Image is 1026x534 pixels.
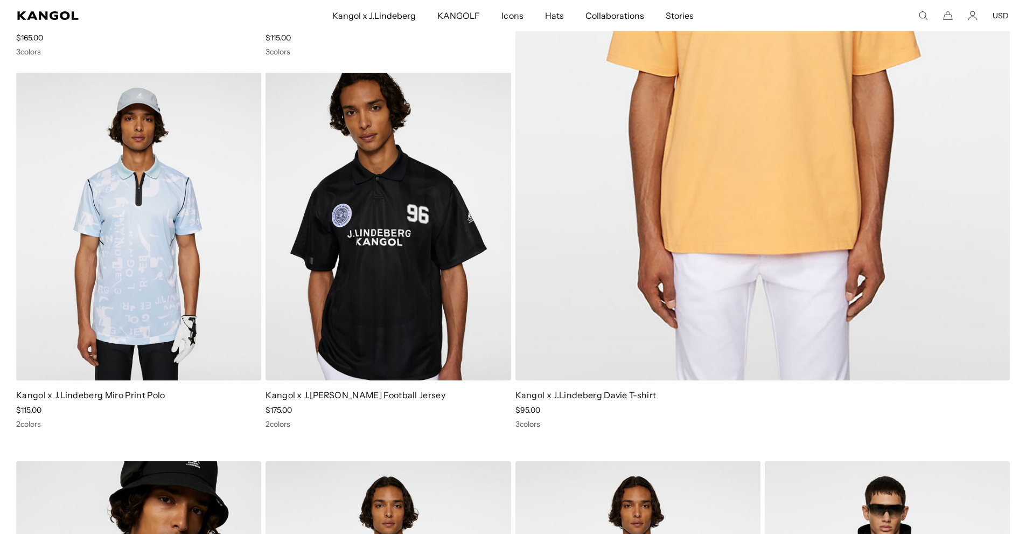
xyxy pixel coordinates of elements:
button: Cart [943,11,953,20]
a: Kangol x J.Lindeberg Miro Print Polo [16,390,165,400]
span: $115.00 [16,405,41,415]
div: 2 colors [266,419,511,429]
a: Kangol x J.[PERSON_NAME] Football Jersey [266,390,445,400]
div: 3 colors [16,47,261,57]
span: $175.00 [266,405,292,415]
summary: Search here [918,11,928,20]
div: 2 colors [16,419,261,429]
span: $115.00 [266,33,291,43]
a: Kangol x J.Lindeberg Davie T-shirt [515,390,657,400]
a: Account [968,11,978,20]
img: Kangol x J.Lindeberg Miro Print Polo [16,73,261,381]
button: USD [993,11,1009,20]
span: $165.00 [16,33,43,43]
span: $95.00 [515,405,540,415]
a: Kangol [17,11,220,20]
div: 3 colors [266,47,511,57]
div: 3 colors [515,419,1010,429]
img: Kangol x J.Lindeberg Paul Football Jersey [266,73,511,381]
